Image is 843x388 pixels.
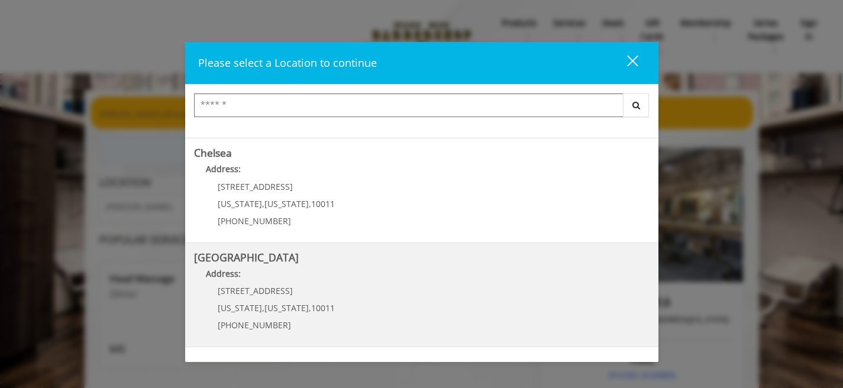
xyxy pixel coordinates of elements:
[262,302,264,313] span: ,
[264,198,309,209] span: [US_STATE]
[218,302,262,313] span: [US_STATE]
[613,54,637,72] div: close dialog
[194,93,650,123] div: Center Select
[194,354,231,368] b: Flatiron
[218,198,262,209] span: [US_STATE]
[218,215,291,227] span: [PHONE_NUMBER]
[206,268,241,279] b: Address:
[264,302,309,313] span: [US_STATE]
[206,163,241,174] b: Address:
[309,198,311,209] span: ,
[218,285,293,296] span: [STREET_ADDRESS]
[194,93,624,117] input: Search Center
[605,51,645,75] button: close dialog
[309,302,311,313] span: ,
[218,181,293,192] span: [STREET_ADDRESS]
[198,56,377,70] span: Please select a Location to continue
[629,101,643,109] i: Search button
[194,250,299,264] b: [GEOGRAPHIC_DATA]
[311,198,335,209] span: 10011
[194,145,232,160] b: Chelsea
[311,302,335,313] span: 10011
[218,319,291,331] span: [PHONE_NUMBER]
[262,198,264,209] span: ,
